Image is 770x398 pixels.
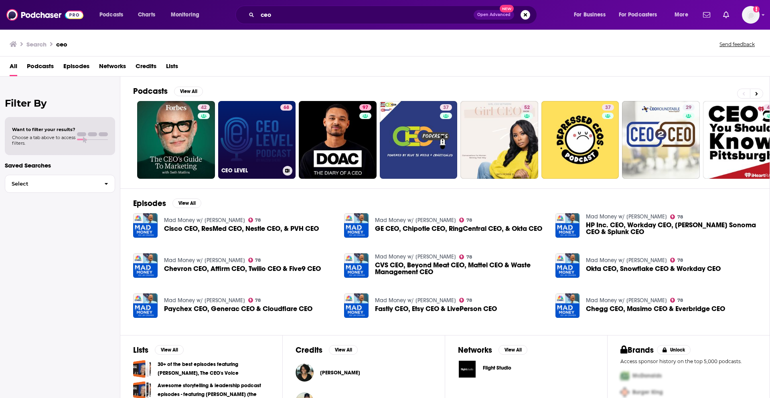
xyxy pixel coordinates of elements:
span: 68 [284,104,289,112]
a: Paychex CEO, Generac CEO & Cloudflare CEO [133,293,158,318]
span: Logged in as Mark.Hayward [742,6,760,24]
a: 52 [460,101,538,179]
button: open menu [614,8,669,21]
span: Burger King [632,389,663,396]
button: Show profile menu [742,6,760,24]
button: View All [329,345,358,355]
a: 78 [459,218,472,222]
a: HP Inc. CEO, Workday CEO, Williams Sonoma CEO & Splunk CEO [586,222,757,235]
a: Flight Studio logoFlight Studio [458,360,594,378]
img: Cisco CEO, ResMed CEO, Nestle CEO, & PVH CEO [133,213,158,238]
a: Networks [99,60,126,76]
img: First Pro Logo [617,368,632,384]
span: Flight Studio [483,365,511,371]
a: Chevron CEO, Affirm CEO, Twilio CEO & Five9 CEO [164,265,321,272]
a: 37 [541,101,619,179]
a: All [10,60,17,76]
img: Chevron CEO, Affirm CEO, Twilio CEO & Five9 CEO [133,253,158,278]
span: Want to filter your results? [12,127,75,132]
span: 37 [443,104,449,112]
span: CVS CEO, Beyond Meat CEO, Mattel CEO & Waste Management CEO [375,262,546,275]
span: 42 [201,104,207,112]
a: 42 [137,101,215,179]
a: 78 [248,298,261,303]
a: 68CEO LEVEL [218,101,296,179]
a: 78 [248,218,261,222]
button: View All [172,198,201,208]
button: open menu [568,8,616,21]
a: Mad Money w/ Jim Cramer [586,213,667,220]
a: 78 [248,258,261,263]
a: Mad Money w/ Jim Cramer [375,217,456,224]
a: Lists [166,60,178,76]
span: Choose a tab above to access filters. [12,135,75,146]
a: Episodes [63,60,89,76]
img: Flight Studio logo [458,360,476,378]
button: View All [498,345,527,355]
span: GE CEO, Chipotle CEO, RingCentral CEO, & Okta CEO [375,225,542,232]
span: 78 [466,255,472,259]
h3: Search [26,40,47,48]
img: Okta CEO, Snowflake CEO & Workday CEO [555,253,580,278]
a: Mad Money w/ Jim Cramer [586,297,667,304]
a: PodcastsView All [133,86,203,96]
a: 42 [198,104,210,111]
button: Send feedback [717,41,757,48]
button: View All [174,87,203,96]
span: 78 [677,299,683,302]
span: 52 [524,104,530,112]
h3: CEO LEVEL [221,167,280,174]
a: Podcasts [27,60,54,76]
a: Show notifications dropdown [720,8,732,22]
h2: Podcasts [133,86,168,96]
a: 97 [359,104,371,111]
a: 68 [280,104,292,111]
span: Select [5,181,98,186]
span: 78 [466,218,472,222]
span: Podcasts [99,9,123,20]
h2: Lists [133,345,148,355]
input: Search podcasts, credits, & more... [257,8,474,21]
a: 29 [683,104,695,111]
a: Podchaser - Follow, Share and Rate Podcasts [6,7,83,22]
img: Ceora Ford [296,364,314,382]
span: 78 [255,218,261,222]
img: CVS CEO, Beyond Meat CEO, Mattel CEO & Waste Management CEO [344,253,369,278]
a: Mad Money w/ Jim Cramer [586,257,667,264]
img: HP Inc. CEO, Workday CEO, Williams Sonoma CEO & Splunk CEO [555,213,580,238]
img: GE CEO, Chipotle CEO, RingCentral CEO, & Okta CEO [344,213,369,238]
a: 30+ of the best episodes featuring Gina Balarin, The CEO's Voice [133,360,151,378]
a: Charts [133,8,160,21]
span: 97 [363,104,368,112]
a: Chegg CEO, Masimo CEO & Everbridge CEO [586,305,725,312]
a: Mad Money w/ Jim Cramer [164,257,245,264]
span: For Podcasters [619,9,657,20]
span: McDonalds [632,372,662,379]
a: 29 [622,101,700,179]
img: Fastly CEO, Etsy CEO & LivePerson CEO [344,293,369,318]
span: 29 [686,104,691,112]
a: ListsView All [133,345,184,355]
h3: ceo [56,40,67,48]
a: Paychex CEO, Generac CEO & Cloudflare CEO [164,305,312,312]
a: 37 [602,104,614,111]
a: 78 [670,298,683,303]
span: Open Advanced [477,13,511,17]
span: 78 [466,299,472,302]
p: Access sponsor history on the top 5,000 podcasts. [620,358,757,364]
a: Ceora Ford [320,370,360,376]
a: Okta CEO, Snowflake CEO & Workday CEO [586,265,721,272]
a: Cisco CEO, ResMed CEO, Nestle CEO, & PVH CEO [164,225,319,232]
